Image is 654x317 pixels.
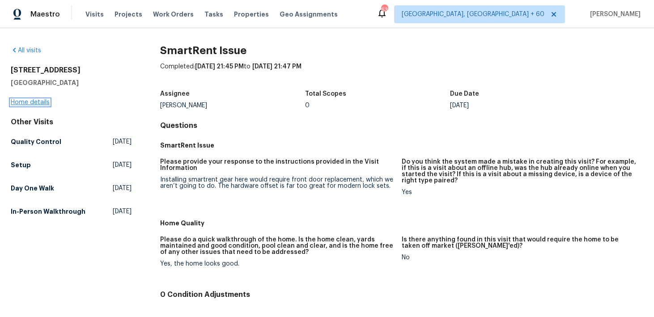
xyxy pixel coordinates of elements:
[402,189,636,195] div: Yes
[115,10,142,19] span: Projects
[160,141,643,150] h5: SmartRent Issue
[381,5,387,14] div: 638
[113,184,132,193] span: [DATE]
[160,219,643,228] h5: Home Quality
[11,161,31,169] h5: Setup
[153,10,194,19] span: Work Orders
[11,134,132,150] a: Quality Control[DATE]
[11,137,61,146] h5: Quality Control
[402,237,636,249] h5: Is there anything found in this visit that would require the home to be taken off market ([PERSON...
[160,102,305,109] div: [PERSON_NAME]
[11,78,132,87] h5: [GEOGRAPHIC_DATA]
[11,66,132,75] h2: [STREET_ADDRESS]
[305,102,450,109] div: 0
[204,11,223,17] span: Tasks
[450,102,595,109] div: [DATE]
[30,10,60,19] span: Maestro
[402,254,636,261] div: No
[402,159,636,184] h5: Do you think the system made a mistake in creating this visit? For example, if this is a visit ab...
[586,10,641,19] span: [PERSON_NAME]
[160,91,190,97] h5: Assignee
[11,47,41,54] a: All visits
[113,207,132,216] span: [DATE]
[160,46,643,55] h2: SmartRent Issue
[450,91,479,97] h5: Due Date
[11,207,85,216] h5: In-Person Walkthrough
[11,118,132,127] div: Other Visits
[11,157,132,173] a: Setup[DATE]
[160,237,395,255] h5: Please do a quick walkthrough of the home. Is the home clean, yards maintained and good condition...
[11,184,54,193] h5: Day One Walk
[402,10,544,19] span: [GEOGRAPHIC_DATA], [GEOGRAPHIC_DATA] + 60
[85,10,104,19] span: Visits
[160,290,643,299] h4: 0 Condition Adjustments
[11,99,50,106] a: Home details
[160,159,395,171] h5: Please provide your response to the instructions provided in the Visit Information
[11,180,132,196] a: Day One Walk[DATE]
[195,63,244,70] span: [DATE] 21:45 PM
[160,261,395,267] div: Yes, the home looks good.
[160,121,643,130] h4: Questions
[160,62,643,85] div: Completed: to
[252,63,302,70] span: [DATE] 21:47 PM
[113,161,132,169] span: [DATE]
[160,177,395,189] div: Installing smartrent gear here would require front door replacement, which we aren’t going to do....
[113,137,132,146] span: [DATE]
[234,10,269,19] span: Properties
[11,203,132,220] a: In-Person Walkthrough[DATE]
[280,10,338,19] span: Geo Assignments
[305,91,346,97] h5: Total Scopes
